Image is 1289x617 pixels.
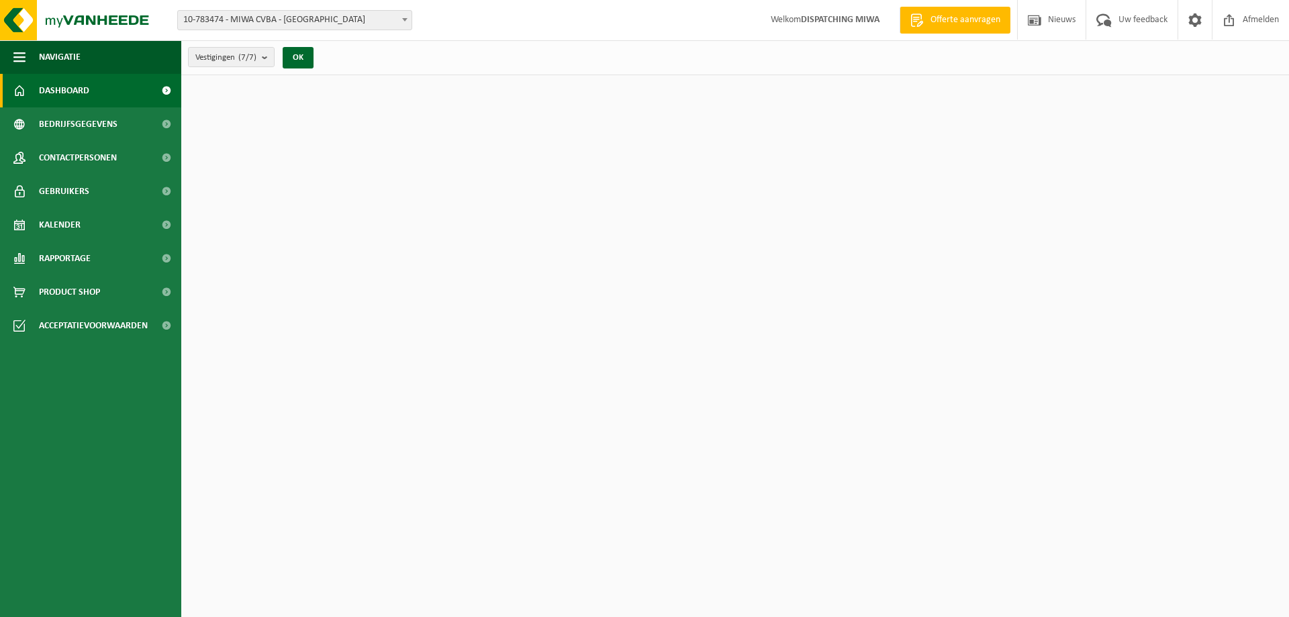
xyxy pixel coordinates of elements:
[178,11,412,30] span: 10-783474 - MIWA CVBA - SINT-NIKLAAS
[39,309,148,342] span: Acceptatievoorwaarden
[283,47,314,68] button: OK
[39,275,100,309] span: Product Shop
[177,10,412,30] span: 10-783474 - MIWA CVBA - SINT-NIKLAAS
[39,40,81,74] span: Navigatie
[39,242,91,275] span: Rapportage
[39,175,89,208] span: Gebruikers
[927,13,1004,27] span: Offerte aanvragen
[238,53,256,62] count: (7/7)
[900,7,1010,34] a: Offerte aanvragen
[39,141,117,175] span: Contactpersonen
[39,74,89,107] span: Dashboard
[188,47,275,67] button: Vestigingen(7/7)
[801,15,879,25] strong: DISPATCHING MIWA
[39,208,81,242] span: Kalender
[195,48,256,68] span: Vestigingen
[39,107,117,141] span: Bedrijfsgegevens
